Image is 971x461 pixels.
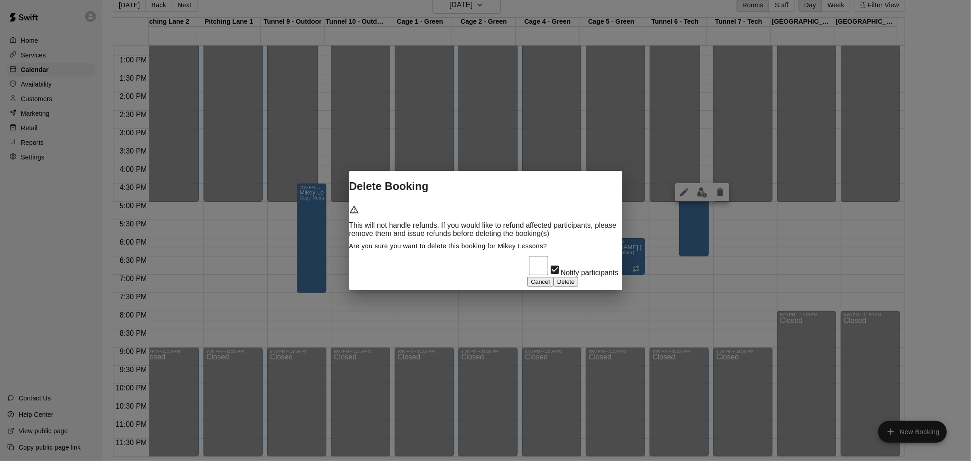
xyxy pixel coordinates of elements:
button: Delete [554,277,579,287]
span: Notify participants [560,269,618,277]
p: Are you sure you want to delete this booking for Mikey Lessons ? [349,241,622,251]
div: This will not handle refunds. If you would like to refund affected participants, please remove th... [349,218,622,241]
button: Cancel [527,277,554,287]
h2: Delete Booking [349,180,622,193]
